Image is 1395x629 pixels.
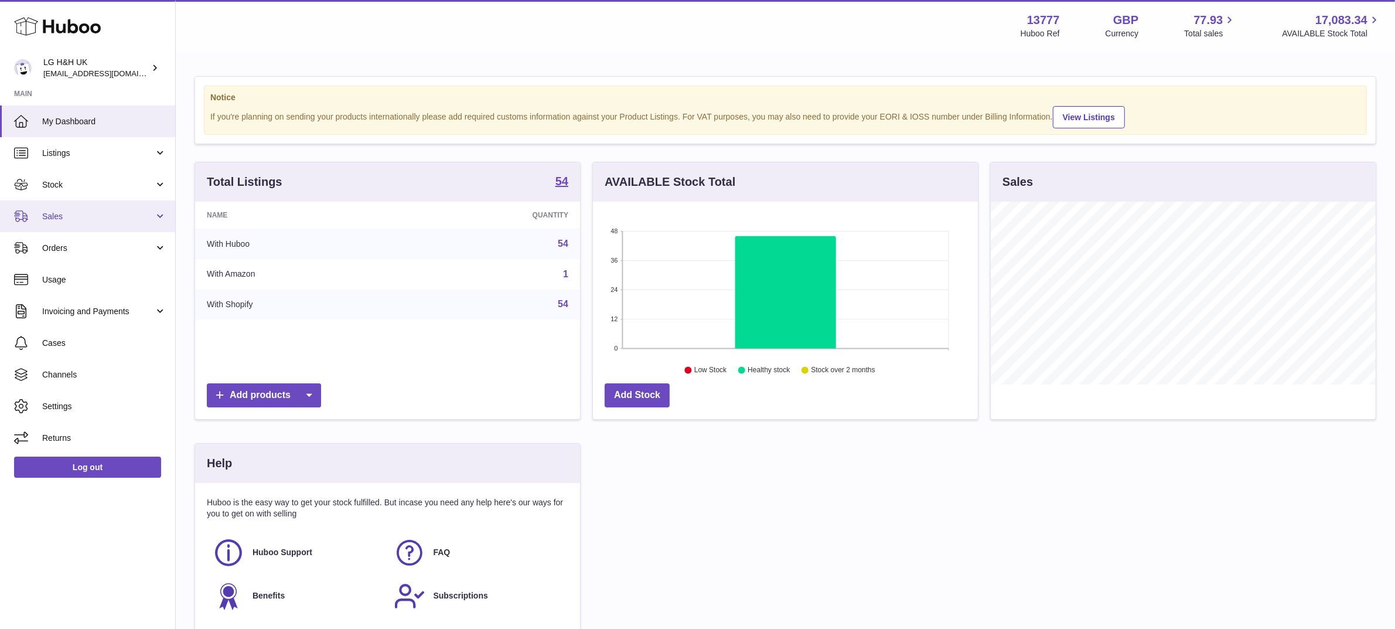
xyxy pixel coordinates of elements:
[1193,12,1223,28] span: 77.93
[42,401,166,412] span: Settings
[406,202,580,229] th: Quantity
[253,547,312,558] span: Huboo Support
[558,239,568,249] a: 54
[207,455,232,471] h3: Help
[207,497,568,519] p: Huboo is the easy way to get your stock fulfilled. But incase you need any help here's our ways f...
[42,179,154,191] span: Stock
[213,580,382,612] a: Benefits
[610,227,618,234] text: 48
[1184,28,1236,39] span: Total sales
[195,202,406,229] th: Name
[555,175,568,189] a: 54
[1002,174,1033,190] h3: Sales
[195,229,406,259] td: With Huboo
[614,345,618,352] text: 0
[434,590,488,601] span: Subscriptions
[394,580,563,612] a: Subscriptions
[748,366,790,375] text: Healthy stock
[1315,12,1367,28] span: 17,083.34
[14,457,161,478] a: Log out
[195,289,406,319] td: With Shopify
[1053,106,1125,128] a: View Listings
[1282,28,1381,39] span: AVAILABLE Stock Total
[207,383,321,407] a: Add products
[42,369,166,380] span: Channels
[210,92,1360,103] strong: Notice
[1282,12,1381,39] a: 17,083.34 AVAILABLE Stock Total
[213,537,382,569] a: Huboo Support
[610,257,618,264] text: 36
[694,366,727,375] text: Low Stock
[610,286,618,293] text: 24
[563,269,568,279] a: 1
[1106,28,1139,39] div: Currency
[210,104,1360,128] div: If you're planning on sending your products internationally please add required customs informati...
[394,537,563,569] a: FAQ
[207,174,282,190] h3: Total Listings
[610,315,618,322] text: 12
[42,211,154,222] span: Sales
[42,116,166,127] span: My Dashboard
[1021,28,1060,39] div: Huboo Ref
[42,148,154,159] span: Listings
[1113,12,1138,28] strong: GBP
[42,274,166,285] span: Usage
[42,243,154,254] span: Orders
[253,590,285,601] span: Benefits
[43,69,172,78] span: [EMAIL_ADDRESS][DOMAIN_NAME]
[605,383,670,407] a: Add Stock
[1184,12,1236,39] a: 77.93 Total sales
[14,59,32,77] img: veechen@lghnh.co.uk
[605,174,735,190] h3: AVAILABLE Stock Total
[558,299,568,309] a: 54
[43,57,149,79] div: LG H&H UK
[434,547,451,558] span: FAQ
[811,366,875,375] text: Stock over 2 months
[42,433,166,444] span: Returns
[195,259,406,290] td: With Amazon
[42,338,166,349] span: Cases
[1027,12,1060,28] strong: 13777
[555,175,568,187] strong: 54
[42,306,154,317] span: Invoicing and Payments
